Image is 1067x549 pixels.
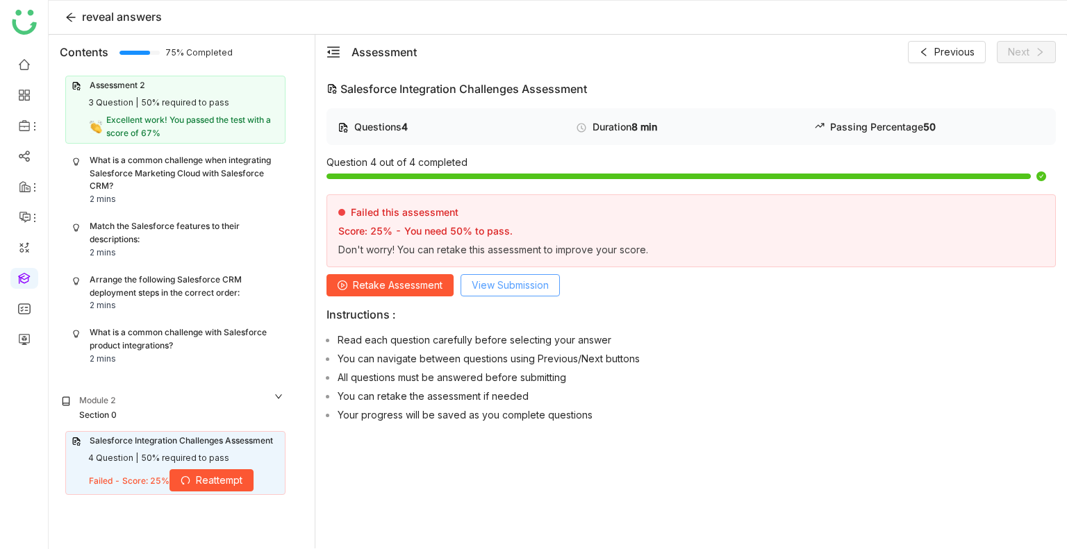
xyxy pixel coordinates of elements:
[908,41,986,63] button: Previous
[90,154,279,194] div: What is a common challenge when integrating Salesforce Marketing Cloud with Salesforce CRM?
[402,121,408,133] span: 4
[631,121,657,133] span: 8 min
[165,49,182,57] span: 75% Completed
[923,121,936,133] span: 50
[89,120,103,134] img: congratulations.svg
[338,351,1056,364] li: You can navigate between questions using Previous/Next buttons
[72,223,81,233] img: knowledge_check.svg
[351,44,417,60] div: Assessment
[72,276,81,286] img: knowledge_check.svg
[576,122,587,133] img: type
[72,437,81,446] img: assessment.svg
[326,274,454,296] button: Retake Assessment
[354,121,402,133] span: Questions
[338,244,648,255] p: Don't worry! You can retake this assessment to improve your score.
[338,370,1056,383] li: All questions must be answered before submitting
[326,45,340,60] button: menu-fold
[12,10,37,35] img: logo
[90,326,279,353] div: What is a common challenge with Salesforce product integrations?
[90,193,116,206] div: 2 mins
[141,96,229,110] div: 50% required to pass
[89,469,254,491] div: Failed - Score: 25%
[72,81,81,91] img: assessment.svg
[169,469,254,491] button: Reattempt
[79,409,117,422] div: Section 0
[326,45,340,59] span: menu-fold
[90,434,273,448] div: Salesforce Integration Challenges Assessment
[90,353,116,366] div: 2 mins
[79,394,116,407] div: Module 2
[326,307,1056,321] p: Instructions :
[90,220,279,246] div: Match the Salesforce features to their descriptions:
[338,122,349,133] img: type
[934,44,975,60] span: Previous
[461,274,560,296] button: View Submission
[593,121,631,133] span: Duration
[82,10,162,24] span: reveal answers
[338,407,1056,421] li: Your progress will be saved as you complete questions
[88,452,138,465] div: 4 Question |
[90,246,116,260] div: 2 mins
[326,156,1056,183] div: Question 4 out of 4 completed
[472,278,549,293] span: View Submission
[196,473,242,488] span: Reattempt
[72,157,81,167] img: knowledge_check.svg
[830,121,923,133] span: Passing Percentage
[338,389,1056,402] li: You can retake the assessment if needed
[90,273,279,300] div: Arrange the following Salesforce CRM deployment steps in the correct order:
[338,225,648,237] p: Score: 25% - You need 50% to pass.
[72,329,81,339] img: knowledge_check.svg
[997,41,1056,63] button: Next
[106,115,271,138] span: Excellent work! You passed the test with a score of 67%
[326,81,1056,97] div: Salesforce Integration Challenges Assessment
[141,452,229,465] div: 50% required to pass
[88,96,138,110] div: 3 Question |
[353,278,442,293] span: Retake Assessment
[338,332,1056,346] li: Read each question carefully before selecting your answer
[51,385,294,432] div: Module 2Section 0
[326,83,338,94] img: type
[90,79,145,92] div: Assessment 2
[90,299,116,312] div: 2 mins
[60,44,108,60] div: Contents
[351,206,458,218] p: Failed this assessment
